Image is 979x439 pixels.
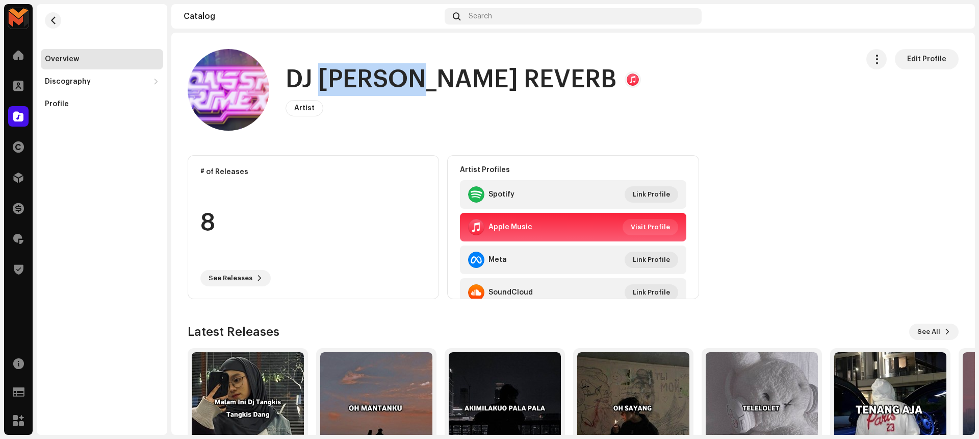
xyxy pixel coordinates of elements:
[488,190,514,199] div: Spotify
[625,284,678,301] button: Link Profile
[488,288,533,297] div: SoundCloud
[41,94,163,114] re-m-nav-item: Profile
[623,219,678,235] button: Visit Profile
[895,49,959,69] button: Edit Profile
[460,166,510,174] strong: Artist Profiles
[917,322,940,342] span: See All
[286,63,616,96] h1: DJ [PERSON_NAME] REVERB
[488,223,532,231] div: Apple Music
[909,324,959,340] button: See All
[294,105,315,112] span: Artist
[631,217,670,237] span: Visit Profile
[188,155,439,299] re-o-card-data: # of Releases
[633,250,670,270] span: Link Profile
[45,100,69,108] div: Profile
[41,49,163,69] re-m-nav-item: Overview
[633,184,670,205] span: Link Profile
[907,49,946,69] span: Edit Profile
[488,256,507,264] div: Meta
[45,78,91,86] div: Discography
[41,71,163,92] re-m-nav-dropdown: Discography
[209,268,252,288] span: See Releases
[45,55,79,63] div: Overview
[184,12,441,20] div: Catalog
[625,186,678,203] button: Link Profile
[946,8,963,25] img: c80ab357-ad41-45f9-b05a-ac2c454cf3ef
[625,252,678,268] button: Link Profile
[633,282,670,303] span: Link Profile
[200,270,271,286] button: See Releases
[188,324,279,340] h3: Latest Releases
[8,8,29,29] img: 33c9722d-ea17-4ee8-9e7d-1db241e9a290
[200,168,426,176] div: # of Releases
[188,49,269,131] img: 0b8b8602-71c2-4a90-8cc3-c056b29dcedd
[469,12,492,20] span: Search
